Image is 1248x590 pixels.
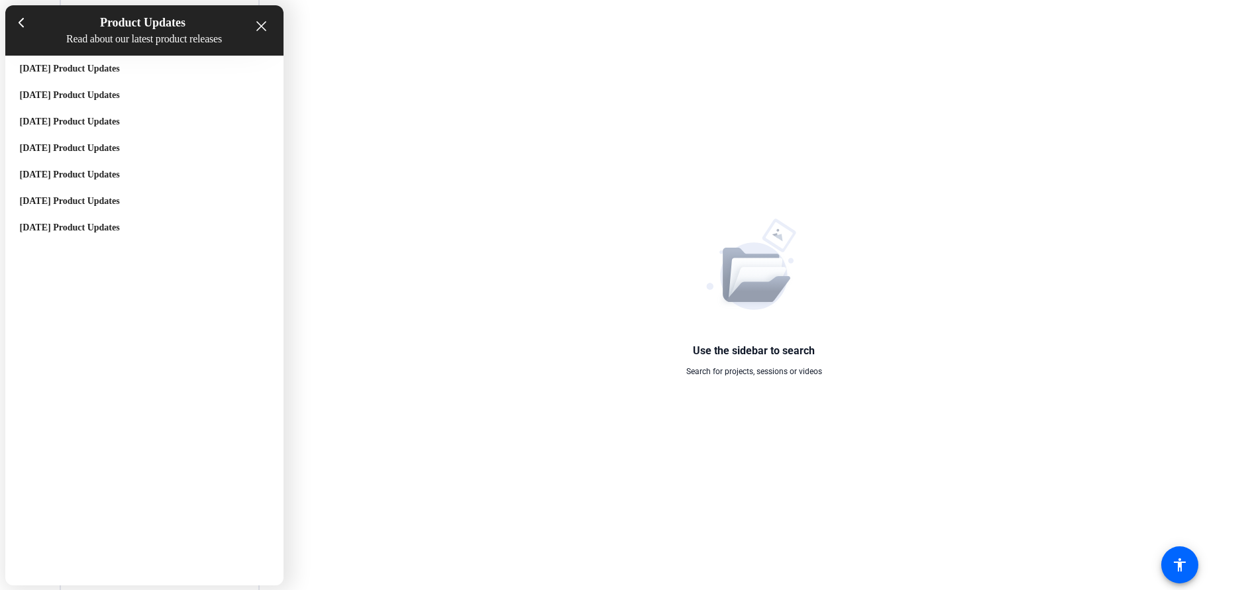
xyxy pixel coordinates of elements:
[5,188,284,215] div: February 2022 Product Updates
[5,56,284,584] div: entering resource center home
[20,170,269,180] div: [DATE] Product Updates
[20,90,269,101] div: [DATE] Product Updates
[20,143,269,154] div: [DATE] Product Updates
[5,109,284,135] div: May 2022 Product Updates
[21,33,268,45] h4: Read about our latest product releases
[255,20,268,32] div: close resource center
[5,135,284,162] div: April 2022 Product Updates
[5,162,284,188] div: March 2022 Product Updates
[21,16,268,30] h3: Product Updates
[20,117,269,127] div: [DATE] Product Updates
[5,82,284,109] div: June 2022 Product Updates
[20,196,269,207] div: [DATE] Product Updates
[5,56,284,82] div: October 2022 Product Updates
[20,64,269,74] div: [DATE] Product Updates
[20,222,269,233] div: [DATE] Product Updates
[5,215,284,241] div: January 2022 Product Updates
